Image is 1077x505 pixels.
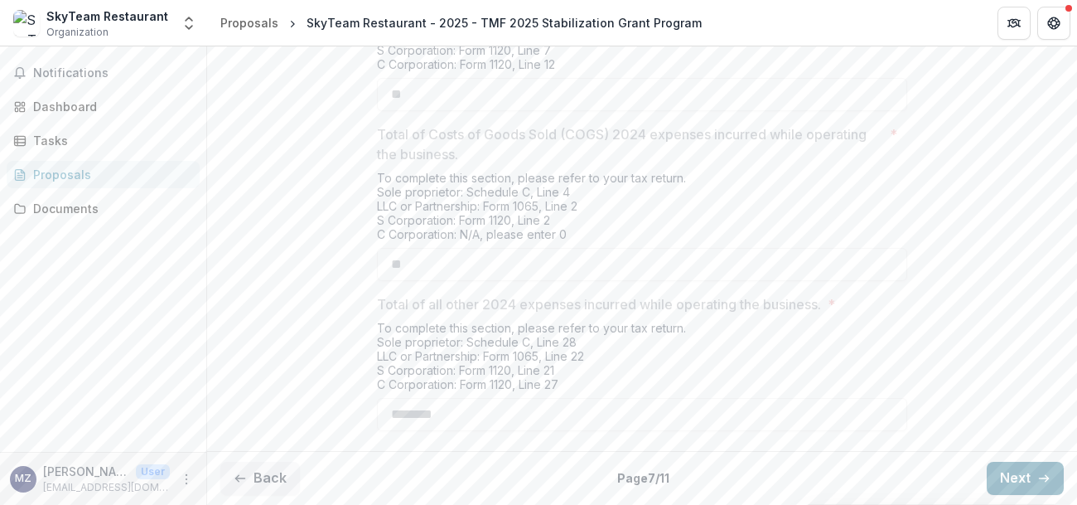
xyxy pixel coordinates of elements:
a: Dashboard [7,93,200,120]
p: Total of all other 2024 expenses incurred while operating the business. [377,294,821,314]
div: Documents [33,200,186,217]
span: Organization [46,25,109,40]
div: Min Qiao Zhao [15,473,31,484]
button: Notifications [7,60,200,86]
button: Partners [997,7,1031,40]
div: To complete this section, please refer to your tax return. Sole proprietor: Schedule C, Line 28 L... [377,321,907,398]
p: [PERSON_NAME] [43,463,129,480]
button: More [176,469,196,489]
div: SkyTeam Restaurant - 2025 - TMF 2025 Stabilization Grant Program [307,14,702,32]
nav: breadcrumb [214,11,708,35]
div: Proposals [220,14,278,32]
a: Tasks [7,127,200,154]
div: To complete this section, please refer to your tax return. Sole proprietor: Schedule C, Line 4 LL... [377,171,907,248]
p: Total of Costs of Goods Sold (COGS) 2024 expenses incurred while operating the business. [377,124,883,164]
div: Dashboard [33,98,186,115]
p: Page 7 / 11 [617,469,669,487]
img: SkyTeam Restaurant [13,10,40,36]
div: Tasks [33,132,186,149]
span: Notifications [33,66,193,80]
div: SkyTeam Restaurant [46,7,168,25]
a: Documents [7,195,200,222]
button: Next [987,462,1064,495]
button: Back [220,462,300,495]
button: Get Help [1037,7,1070,40]
a: Proposals [7,161,200,188]
a: Proposals [214,11,285,35]
button: Open entity switcher [177,7,200,40]
p: User [136,464,170,479]
p: [EMAIL_ADDRESS][DOMAIN_NAME] [43,480,170,495]
div: Proposals [33,166,186,183]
